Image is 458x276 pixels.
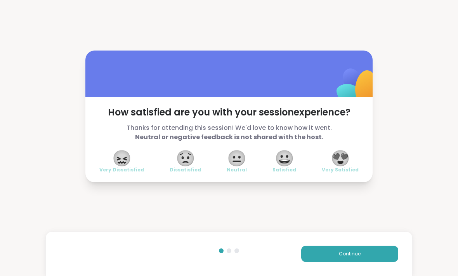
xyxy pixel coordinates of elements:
span: 😖 [112,151,132,165]
span: Very Dissatisfied [99,167,144,173]
span: Very Satisfied [322,167,359,173]
span: 😀 [275,151,294,165]
span: Neutral [227,167,247,173]
span: Satisfied [272,167,296,173]
span: 😐 [227,151,246,165]
b: Neutral or negative feedback is not shared with the host. [135,133,323,141]
span: How satisfied are you with your session experience? [99,106,359,119]
span: Continue [339,250,361,257]
img: ShareWell Logomark [318,48,396,126]
span: 😟 [176,151,195,165]
span: Thanks for attending this session! We'd love to know how it went. [99,123,359,142]
button: Continue [301,246,398,262]
span: Dissatisfied [170,167,201,173]
span: 😍 [331,151,350,165]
